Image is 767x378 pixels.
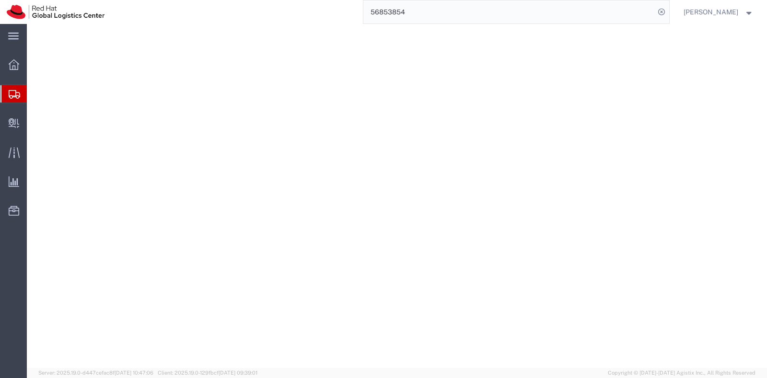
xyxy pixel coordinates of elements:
[363,0,655,23] input: Search for shipment number, reference number
[608,369,755,377] span: Copyright © [DATE]-[DATE] Agistix Inc., All Rights Reserved
[7,5,105,19] img: logo
[38,370,153,376] span: Server: 2025.19.0-d447cefac8f
[115,370,153,376] span: [DATE] 10:47:06
[684,7,738,17] span: Robert Lomax
[158,370,257,376] span: Client: 2025.19.0-129fbcf
[27,24,767,368] iframe: FS Legacy Container
[219,370,257,376] span: [DATE] 09:39:01
[683,6,754,18] button: [PERSON_NAME]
